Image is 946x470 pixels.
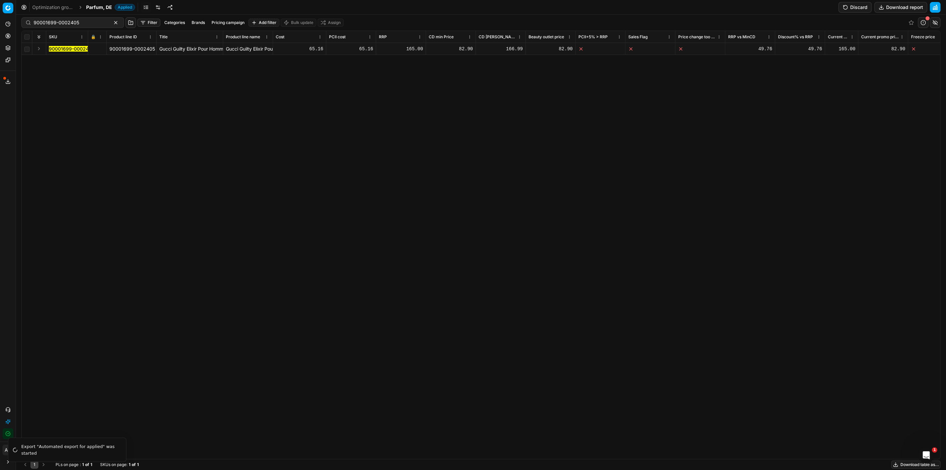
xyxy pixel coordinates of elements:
span: 1 [932,447,937,453]
div: 49.76 [778,46,822,52]
span: SKU [49,34,57,40]
span: Beauty outlet price [529,34,564,40]
button: Go to next page [40,461,48,469]
span: PLs on page [56,462,79,467]
div: 165.00 [828,46,856,52]
button: AB [3,445,13,455]
button: 1 [31,461,38,469]
span: PCII cost [329,34,346,40]
div: Gucci Guilty Elixir Pour Homme Eau de Parfum 60 ml [226,46,270,52]
span: Current promo price [861,34,899,40]
button: Categories [162,19,188,27]
span: 🔒 [91,34,96,40]
span: Parfum, DEApplied [86,4,135,11]
div: 65.16 [276,46,323,52]
span: Current price [828,34,849,40]
button: Download report [874,2,927,13]
span: Applied [115,4,135,11]
button: Download table as... [891,461,941,469]
span: Cost [276,34,284,40]
span: Discount% vs RRP [778,34,813,40]
button: Assign [318,19,344,27]
span: RRP [379,34,387,40]
iframe: Intercom live chat [918,447,934,463]
button: Pricing campaign [209,19,247,27]
span: CD [PERSON_NAME] [479,34,516,40]
span: Freeze price [911,34,935,40]
div: 82.90 [861,46,905,52]
span: CD min Price [429,34,454,40]
strong: 1 [90,462,92,467]
button: Expand [35,45,43,53]
strong: 1 [82,462,84,467]
strong: 1 [129,462,130,467]
div: 65.16 [329,46,373,52]
button: Bulk update [281,19,316,27]
span: Sales Flag [628,34,648,40]
button: Brands [189,19,208,27]
span: SKUs on page : [100,462,127,467]
div: 82.90 [529,46,573,52]
button: Go to previous page [21,461,29,469]
button: Add filter [248,19,279,27]
span: Title [159,34,168,40]
div: Export "Automated export for applied" was started [21,443,118,456]
div: 82.90 [429,46,473,52]
div: 166.99 [479,46,523,52]
button: Discard [839,2,872,13]
div: 49.76 [728,46,772,52]
strong: of [85,462,89,467]
a: Optimization groups [32,4,75,11]
div: 90001699-0002405 [109,46,154,52]
button: Filter [137,19,160,27]
span: Gucci Guilty Elixir Pour Homme Eau de Parfum 60 ml [159,46,273,52]
nav: breadcrumb [32,4,135,11]
span: Parfum, DE [86,4,112,11]
div: 165.00 [379,46,423,52]
strong: of [132,462,136,467]
span: PCII+5% > RRP [578,34,608,40]
button: Expand all [35,33,43,41]
strong: 1 [137,462,139,467]
button: 90001699-0002405 [49,46,94,52]
nav: pagination [21,461,48,469]
span: Price change too high [678,34,716,40]
span: Product line ID [109,34,137,40]
div: : [56,462,92,467]
span: RRP vs MinCD [728,34,755,40]
span: Product line name [226,34,260,40]
input: Search by SKU or title [34,19,106,26]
